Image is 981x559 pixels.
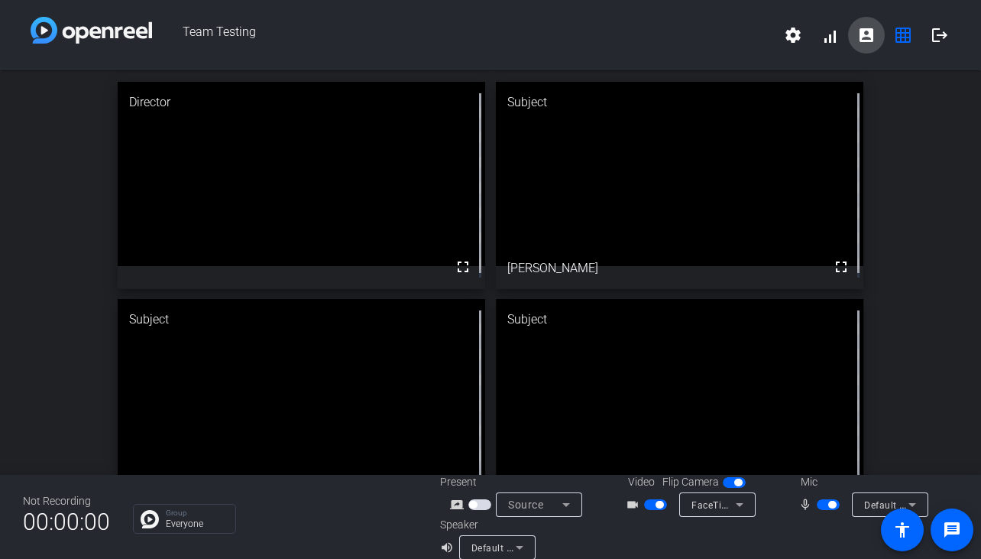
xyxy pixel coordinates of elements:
[31,17,152,44] img: white-gradient.svg
[931,26,949,44] mat-icon: logout
[662,474,719,490] span: Flip Camera
[152,17,775,54] span: Team Testing
[626,496,644,514] mat-icon: videocam_outline
[118,82,485,123] div: Director
[811,17,848,54] button: signal_cellular_alt
[798,496,817,514] mat-icon: mic_none
[166,519,228,528] p: Everyone
[440,474,593,490] div: Present
[166,509,228,517] p: Group
[23,503,110,541] span: 00:00:00
[857,26,876,44] mat-icon: account_box
[832,258,850,276] mat-icon: fullscreen
[893,521,911,539] mat-icon: accessibility
[440,517,532,533] div: Speaker
[141,510,159,528] img: Chat Icon
[691,499,888,511] span: FaceTime HD Camera (Built-in) (05ac:8514)
[496,82,863,123] div: Subject
[496,299,863,340] div: Subject
[894,26,912,44] mat-icon: grid_on
[785,474,938,490] div: Mic
[784,26,802,44] mat-icon: settings
[118,299,485,340] div: Subject
[628,474,655,490] span: Video
[450,496,468,514] mat-icon: screen_share_outline
[440,538,458,557] mat-icon: volume_up
[508,499,543,511] span: Source
[471,541,656,554] span: Default - MacBook Pro Speakers (Built-in)
[454,258,472,276] mat-icon: fullscreen
[943,521,961,539] mat-icon: message
[23,493,110,509] div: Not Recording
